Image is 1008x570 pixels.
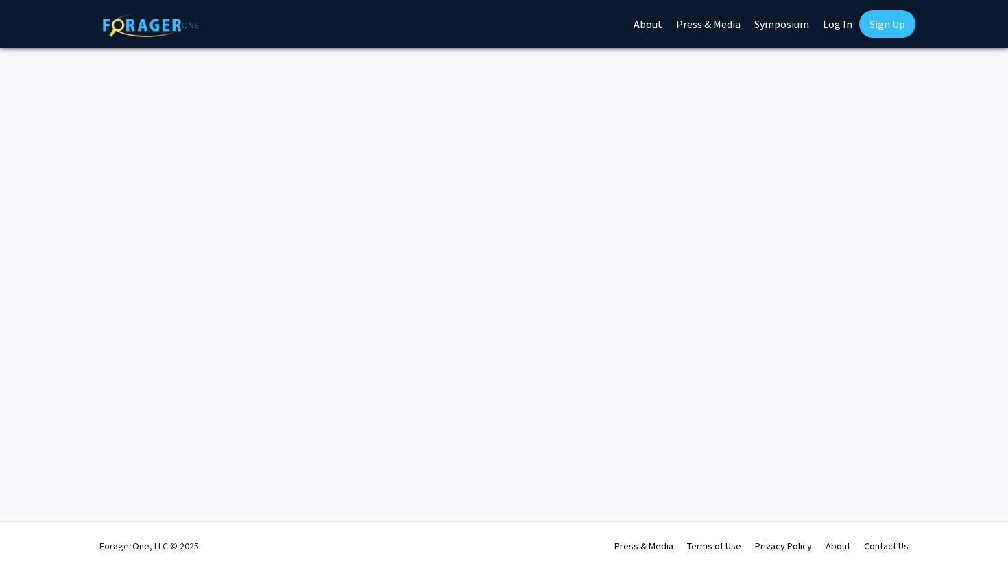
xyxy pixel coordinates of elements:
div: ForagerOne, LLC © 2025 [99,522,199,570]
a: Privacy Policy [755,540,812,552]
img: ForagerOne Logo [103,13,199,37]
a: Terms of Use [687,540,741,552]
a: Sign Up [859,10,915,38]
a: About [826,540,850,552]
a: Press & Media [614,540,673,552]
a: Contact Us [864,540,909,552]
